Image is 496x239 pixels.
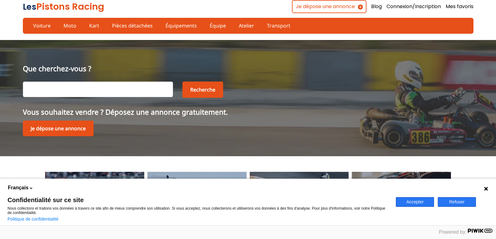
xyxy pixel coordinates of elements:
[161,20,201,31] a: Équipements
[45,172,144,217] a: VoitureVoiture
[371,3,382,10] a: Blog
[206,20,230,31] a: Équipe
[147,172,247,217] a: MotoMoto
[23,64,473,73] p: Que cherchez-vous ?
[396,197,434,207] button: Accepter
[263,20,294,31] a: Transport
[23,1,36,12] span: Les
[85,20,103,31] a: Kart
[235,20,258,31] a: Atelier
[250,172,349,217] a: KartKart
[182,82,223,98] button: Recherche
[8,217,59,222] a: Politique de confidentialité
[59,20,80,31] a: Moto
[108,20,157,31] a: Pièces détachées
[438,197,476,207] button: Refuser
[23,107,473,117] p: Vous souhaitez vendre ? Déposez une annonce gratuitement.
[23,0,104,13] a: LesPistons Racing
[446,3,473,10] a: Mes favoris
[386,3,441,10] a: Connexion/Inscription
[8,197,388,203] span: Confidentialité sur ce site
[8,184,28,191] span: Français
[439,229,466,235] span: Powered by
[29,20,55,31] a: Voiture
[8,206,388,215] p: Nous collectons et traitons vos données à travers ce site afin de mieux comprendre son utilisatio...
[23,121,94,136] a: Je dépose une annonce
[352,172,451,217] a: Pièces détachéesPièces détachées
